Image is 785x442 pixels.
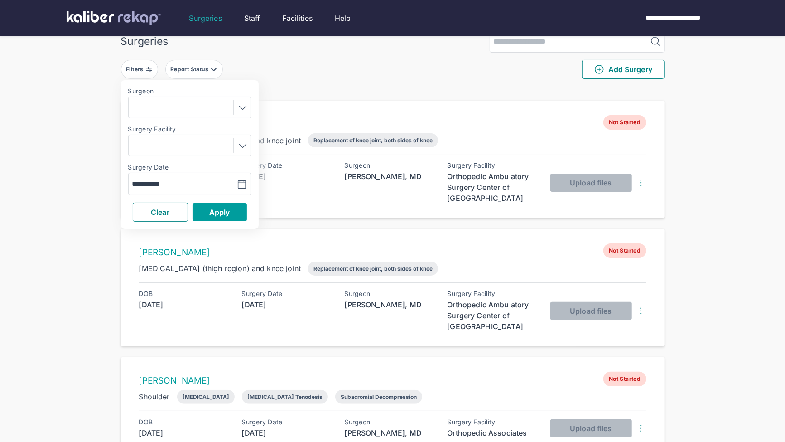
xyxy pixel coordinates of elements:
[345,299,435,310] div: [PERSON_NAME], MD
[335,13,351,24] a: Help
[121,60,158,79] button: Filters
[128,126,251,133] label: Surgery Facility
[313,265,433,272] div: Replacement of knee joint, both sides of knee
[128,164,251,171] label: Surgery Date
[139,391,170,402] div: Shoulder
[636,177,646,188] img: DotsThreeVertical.31cb0eda.svg
[582,60,665,79] button: Add Surgery
[244,13,260,24] a: Staff
[67,11,161,25] img: kaliber labs logo
[341,393,417,400] div: Subacromial Decompression
[550,419,632,437] button: Upload files
[448,171,538,204] div: Orthopedic Ambulatory Surgery Center of [GEOGRAPHIC_DATA]
[121,35,169,48] div: Surgeries
[209,208,230,217] span: Apply
[570,424,612,433] span: Upload files
[139,299,230,310] div: [DATE]
[126,66,145,73] div: Filters
[636,306,646,316] img: DotsThreeVertical.31cb0eda.svg
[121,86,665,97] div: 2177 entries
[636,423,646,434] img: DotsThreeVertical.31cb0eda.svg
[570,178,612,187] span: Upload files
[242,171,332,182] div: [DATE]
[139,418,230,426] div: DOB
[247,393,323,400] div: [MEDICAL_DATA] Tenodesis
[139,247,210,257] a: [PERSON_NAME]
[603,372,646,386] span: Not Started
[594,64,652,75] span: Add Surgery
[139,375,210,386] a: [PERSON_NAME]
[448,418,538,426] div: Surgery Facility
[650,36,661,47] img: MagnifyingGlass.1dc66aab.svg
[210,66,217,73] img: filter-caret-down-grey.b3560631.svg
[570,306,612,316] span: Upload files
[313,137,433,144] div: Replacement of knee joint, both sides of knee
[133,203,188,222] button: Clear
[145,66,153,73] img: faders-horizontal-grey.d550dbda.svg
[448,290,538,297] div: Surgery Facility
[448,162,538,169] div: Surgery Facility
[345,162,435,169] div: Surgeon
[242,427,332,438] div: [DATE]
[550,174,632,192] button: Upload files
[242,290,332,297] div: Surgery Date
[345,171,435,182] div: [PERSON_NAME], MD
[242,162,332,169] div: Surgery Date
[193,203,247,221] button: Apply
[242,418,332,426] div: Surgery Date
[448,299,538,332] div: Orthopedic Ambulatory Surgery Center of [GEOGRAPHIC_DATA]
[345,290,435,297] div: Surgeon
[603,115,646,130] span: Not Started
[603,243,646,258] span: Not Started
[165,60,223,79] button: Report Status
[128,87,251,95] label: Surgeon
[345,418,435,426] div: Surgeon
[550,302,632,320] button: Upload files
[189,13,222,24] a: Surgeries
[151,208,169,217] span: Clear
[283,13,313,24] a: Facilities
[139,263,301,274] div: [MEDICAL_DATA] (thigh region) and knee joint
[345,427,435,438] div: [PERSON_NAME], MD
[448,427,538,438] div: Orthopedic Associates
[139,290,230,297] div: DOB
[183,393,229,400] div: [MEDICAL_DATA]
[242,299,332,310] div: [DATE]
[594,64,605,75] img: PlusCircleGreen.5fd88d77.svg
[170,66,210,73] div: Report Status
[139,427,230,438] div: [DATE]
